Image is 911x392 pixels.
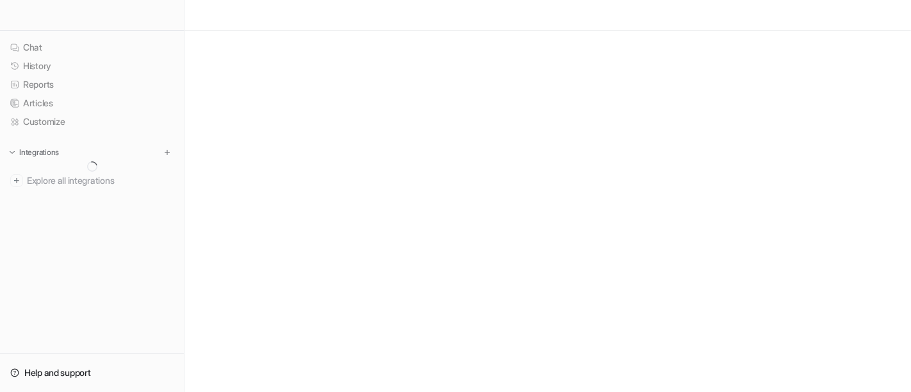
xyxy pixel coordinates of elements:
[19,147,59,158] p: Integrations
[5,364,179,382] a: Help and support
[5,113,179,131] a: Customize
[27,170,174,191] span: Explore all integrations
[5,172,179,190] a: Explore all integrations
[5,38,179,56] a: Chat
[5,76,179,94] a: Reports
[163,148,172,157] img: menu_add.svg
[8,148,17,157] img: expand menu
[5,57,179,75] a: History
[5,146,63,159] button: Integrations
[5,94,179,112] a: Articles
[10,174,23,187] img: explore all integrations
